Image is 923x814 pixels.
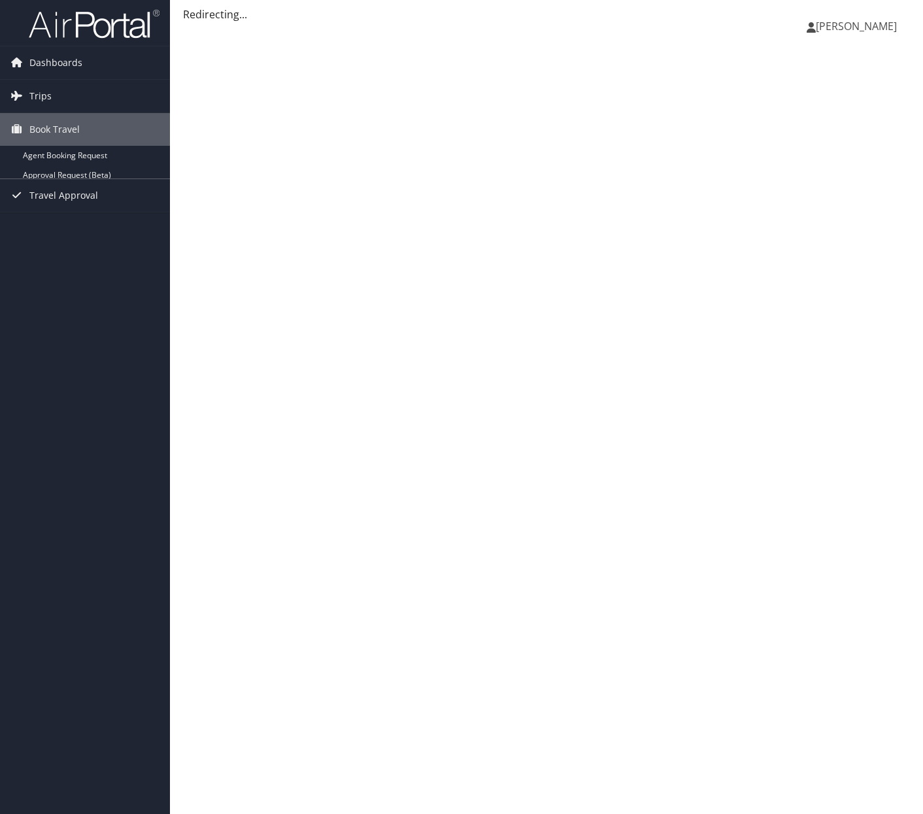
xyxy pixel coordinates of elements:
[29,8,159,39] img: airportal-logo.png
[816,19,897,33] span: [PERSON_NAME]
[807,7,910,46] a: [PERSON_NAME]
[29,113,80,146] span: Book Travel
[29,80,52,112] span: Trips
[183,7,910,22] div: Redirecting...
[29,46,82,79] span: Dashboards
[29,179,98,212] span: Travel Approval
